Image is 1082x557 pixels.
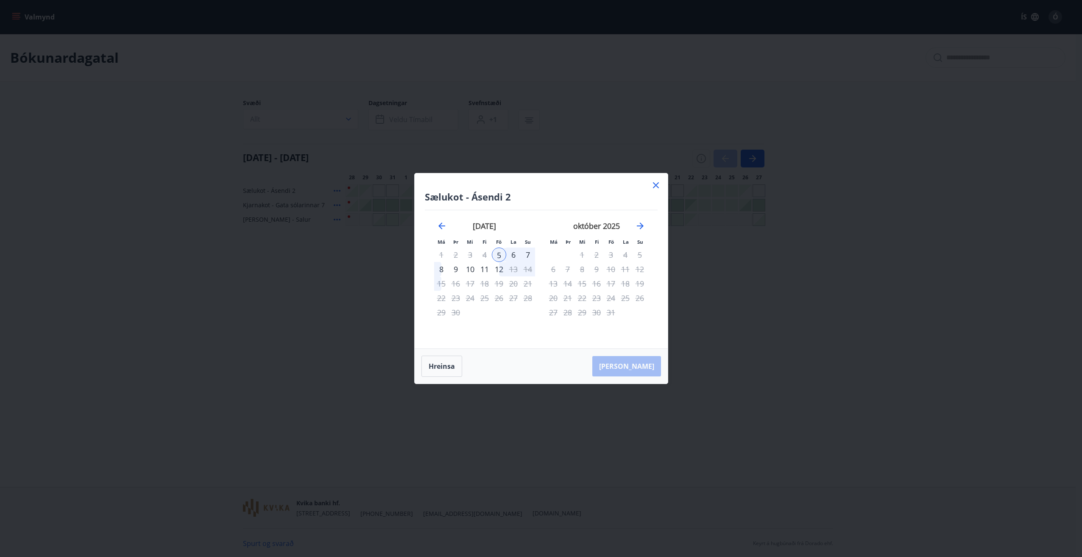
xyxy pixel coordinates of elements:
[473,221,496,231] strong: [DATE]
[561,262,575,276] td: Not available. þriðjudagur, 7. október 2025
[477,262,492,276] div: 11
[467,239,473,245] small: Mi
[633,262,647,276] td: Not available. sunnudagur, 12. október 2025
[496,239,502,245] small: Fö
[618,262,633,276] td: Not available. laugardagur, 11. október 2025
[449,262,463,276] td: Choose þriðjudagur, 9. september 2025 as your check-out date. It’s available.
[595,239,599,245] small: Fi
[434,262,449,276] div: 8
[492,291,506,305] div: Aðeins útritun í boði
[604,248,618,262] td: Not available. föstudagur, 3. október 2025
[492,262,506,276] div: 12
[449,262,463,276] div: 9
[618,248,633,262] td: Not available. laugardagur, 4. október 2025
[618,291,633,305] td: Not available. laugardagur, 25. október 2025
[434,248,449,262] td: Not available. mánudagur, 1. september 2025
[573,221,620,231] strong: október 2025
[633,248,647,262] td: Not available. sunnudagur, 5. október 2025
[449,248,463,262] td: Not available. þriðjudagur, 2. september 2025
[506,291,521,305] td: Not available. laugardagur, 27. september 2025
[463,262,477,276] div: 10
[566,239,571,245] small: Þr
[608,239,614,245] small: Fö
[604,262,618,276] div: Aðeins útritun í boði
[521,291,535,305] td: Not available. sunnudagur, 28. september 2025
[463,276,477,291] td: Choose miðvikudagur, 17. september 2025 as your check-out date. It’s available.
[575,291,589,305] td: Not available. miðvikudagur, 22. október 2025
[492,262,506,276] td: Choose föstudagur, 12. september 2025 as your check-out date. It’s available.
[525,239,531,245] small: Su
[463,248,477,262] td: Not available. miðvikudagur, 3. september 2025
[477,262,492,276] td: Choose fimmtudagur, 11. september 2025 as your check-out date. It’s available.
[589,248,604,262] td: Not available. fimmtudagur, 2. október 2025
[506,262,521,276] td: Choose laugardagur, 13. september 2025 as your check-out date. It’s available.
[604,276,618,291] td: Not available. föstudagur, 17. október 2025
[589,262,604,276] td: Not available. fimmtudagur, 9. október 2025
[546,276,561,291] td: Not available. mánudagur, 13. október 2025
[575,305,589,320] td: Not available. miðvikudagur, 29. október 2025
[604,291,618,305] td: Not available. föstudagur, 24. október 2025
[546,291,561,305] td: Not available. mánudagur, 20. október 2025
[482,239,487,245] small: Fi
[434,305,449,320] td: Not available. mánudagur, 29. september 2025
[575,262,589,276] td: Not available. miðvikudagur, 8. október 2025
[550,239,558,245] small: Má
[561,291,575,305] td: Not available. þriðjudagur, 21. október 2025
[425,210,658,338] div: Calendar
[546,262,561,276] td: Not available. mánudagur, 6. október 2025
[635,221,645,231] div: Move forward to switch to the next month.
[623,239,629,245] small: La
[589,276,604,291] td: Not available. fimmtudagur, 16. október 2025
[477,291,492,305] td: Not available. fimmtudagur, 25. september 2025
[579,239,586,245] small: Mi
[561,276,575,291] td: Not available. þriðjudagur, 14. október 2025
[477,276,492,291] td: Choose fimmtudagur, 18. september 2025 as your check-out date. It’s available.
[510,239,516,245] small: La
[618,276,633,291] td: Not available. laugardagur, 18. október 2025
[604,305,618,320] td: Not available. föstudagur, 31. október 2025
[633,276,647,291] td: Not available. sunnudagur, 19. október 2025
[492,276,506,291] td: Choose föstudagur, 19. september 2025 as your check-out date. It’s available.
[589,291,604,305] td: Not available. fimmtudagur, 23. október 2025
[521,276,535,291] td: Not available. sunnudagur, 21. september 2025
[575,248,589,262] td: Not available. miðvikudagur, 1. október 2025
[463,262,477,276] td: Choose miðvikudagur, 10. september 2025 as your check-out date. It’s available.
[434,276,449,291] td: Choose mánudagur, 15. september 2025 as your check-out date. It’s available.
[604,262,618,276] td: Not available. föstudagur, 10. október 2025
[453,239,458,245] small: Þr
[561,305,575,320] td: Not available. þriðjudagur, 28. október 2025
[604,276,618,291] div: Aðeins útritun í boði
[589,305,604,320] td: Not available. fimmtudagur, 30. október 2025
[506,276,521,291] td: Not available. laugardagur, 20. september 2025
[421,356,462,377] button: Hreinsa
[425,190,658,203] h4: Sælukot - Ásendi 2
[521,248,535,262] td: Choose sunnudagur, 7. september 2025 as your check-out date. It’s available.
[506,248,521,262] td: Choose laugardagur, 6. september 2025 as your check-out date. It’s available.
[434,291,449,305] td: Not available. mánudagur, 22. september 2025
[506,248,521,262] div: 6
[438,239,445,245] small: Má
[449,291,463,305] td: Not available. þriðjudagur, 23. september 2025
[434,262,449,276] td: Choose mánudagur, 8. september 2025 as your check-out date. It’s available.
[637,239,643,245] small: Su
[633,291,647,305] td: Not available. sunnudagur, 26. október 2025
[449,276,463,291] td: Choose þriðjudagur, 16. september 2025 as your check-out date. It’s available.
[546,305,561,320] td: Not available. mánudagur, 27. október 2025
[575,276,589,291] td: Not available. miðvikudagur, 15. október 2025
[521,248,535,262] div: 7
[492,248,506,262] div: 5
[492,291,506,305] td: Not available. föstudagur, 26. september 2025
[449,305,463,320] td: Not available. þriðjudagur, 30. september 2025
[463,291,477,305] td: Not available. miðvikudagur, 24. september 2025
[437,221,447,231] div: Move backward to switch to the previous month.
[477,248,492,262] td: Not available. fimmtudagur, 4. september 2025
[521,262,535,276] td: Choose sunnudagur, 14. september 2025 as your check-out date. It’s available.
[492,248,506,262] td: Selected as start date. föstudagur, 5. september 2025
